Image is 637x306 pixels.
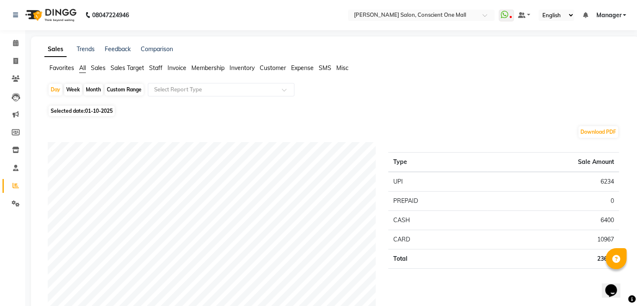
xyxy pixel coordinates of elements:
a: Feedback [105,45,131,53]
span: Favorites [49,64,74,72]
td: 0 [487,192,619,211]
span: Inventory [230,64,255,72]
a: Trends [77,45,95,53]
td: 6234 [487,172,619,192]
span: Sales [91,64,106,72]
td: CARD [388,230,487,249]
td: UPI [388,172,487,192]
div: Week [64,84,82,96]
td: 6400 [487,211,619,230]
div: Month [84,84,103,96]
span: All [79,64,86,72]
span: Membership [191,64,224,72]
td: 23601 [487,249,619,269]
div: Custom Range [105,84,144,96]
span: Misc [336,64,348,72]
td: PREPAID [388,192,487,211]
span: Selected date: [49,106,115,116]
th: Sale Amount [487,153,619,172]
td: Total [388,249,487,269]
b: 08047224946 [92,3,129,27]
td: CASH [388,211,487,230]
span: Customer [260,64,286,72]
span: Expense [291,64,314,72]
span: Staff [149,64,162,72]
td: 10967 [487,230,619,249]
div: Day [49,84,62,96]
th: Type [388,153,487,172]
img: logo [21,3,79,27]
span: 01-10-2025 [85,108,113,114]
span: SMS [319,64,331,72]
button: Download PDF [578,126,618,138]
a: Sales [44,42,67,57]
iframe: chat widget [602,272,629,298]
span: Sales Target [111,64,144,72]
a: Comparison [141,45,173,53]
span: Invoice [168,64,186,72]
span: Manager [596,11,621,20]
